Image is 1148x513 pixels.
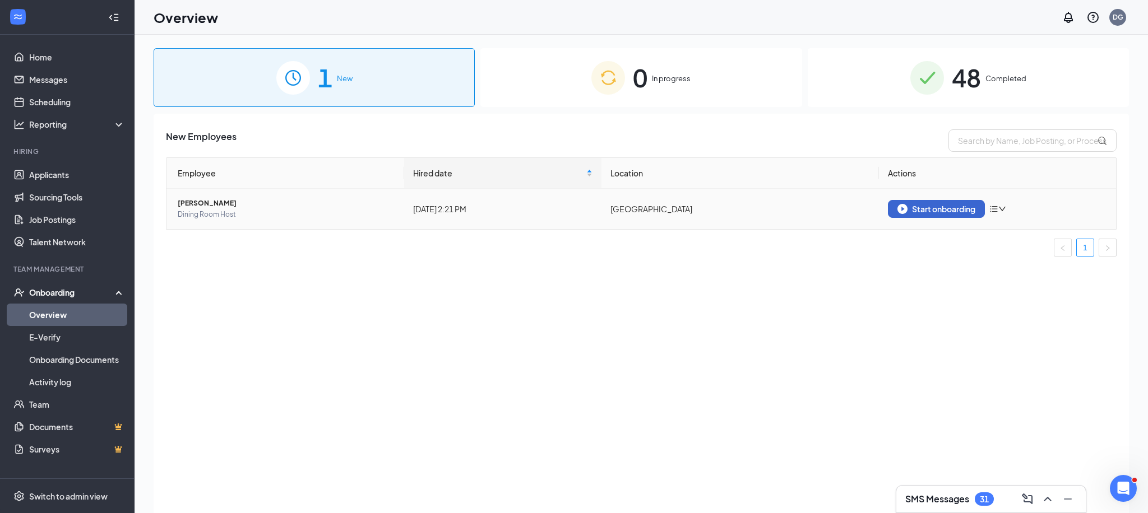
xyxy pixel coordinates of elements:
[652,73,691,84] span: In progress
[13,491,25,502] svg: Settings
[1086,11,1100,24] svg: QuestionInfo
[413,167,585,179] span: Hired date
[1054,239,1072,256] button: left
[29,438,125,460] a: SurveysCrown
[29,46,125,68] a: Home
[1054,239,1072,256] li: Previous Page
[1061,492,1075,506] svg: Minimize
[29,348,125,371] a: Onboarding Documents
[29,326,125,348] a: E-Verify
[13,264,123,274] div: Team Management
[989,204,998,213] span: bars
[905,493,969,505] h3: SMS Messages
[166,129,237,152] span: New Employees
[1062,11,1075,24] svg: Notifications
[633,58,647,97] span: 0
[897,204,975,214] div: Start onboarding
[29,491,108,502] div: Switch to admin view
[879,158,1117,189] th: Actions
[888,200,985,218] button: Start onboarding
[601,158,878,189] th: Location
[12,11,24,22] svg: WorkstreamLogo
[29,231,125,253] a: Talent Network
[1076,239,1094,256] li: 1
[948,129,1117,152] input: Search by Name, Job Posting, or Process
[108,12,119,23] svg: Collapse
[29,164,125,186] a: Applicants
[178,198,395,209] span: [PERSON_NAME]
[1077,239,1094,256] a: 1
[1099,239,1117,256] li: Next Page
[154,8,218,27] h1: Overview
[998,205,1006,213] span: down
[1019,490,1036,508] button: ComposeMessage
[29,91,125,113] a: Scheduling
[1059,490,1077,508] button: Minimize
[29,186,125,208] a: Sourcing Tools
[952,58,981,97] span: 48
[1099,239,1117,256] button: right
[29,208,125,231] a: Job Postings
[29,371,125,393] a: Activity log
[29,416,125,438] a: DocumentsCrown
[413,203,593,215] div: [DATE] 2:21 PM
[178,209,395,220] span: Dining Room Host
[601,189,878,229] td: [GEOGRAPHIC_DATA]
[1104,245,1111,251] span: right
[1110,475,1137,502] iframe: Intercom live chat
[1113,12,1123,22] div: DG
[29,119,126,130] div: Reporting
[29,393,125,416] a: Team
[13,287,25,298] svg: UserCheck
[29,68,125,91] a: Messages
[985,73,1026,84] span: Completed
[166,158,404,189] th: Employee
[980,495,989,504] div: 31
[13,119,25,130] svg: Analysis
[337,73,353,84] span: New
[13,147,123,156] div: Hiring
[1041,492,1054,506] svg: ChevronUp
[318,58,332,97] span: 1
[29,304,125,326] a: Overview
[1021,492,1034,506] svg: ComposeMessage
[1039,490,1057,508] button: ChevronUp
[29,287,115,298] div: Onboarding
[1059,245,1066,251] span: left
